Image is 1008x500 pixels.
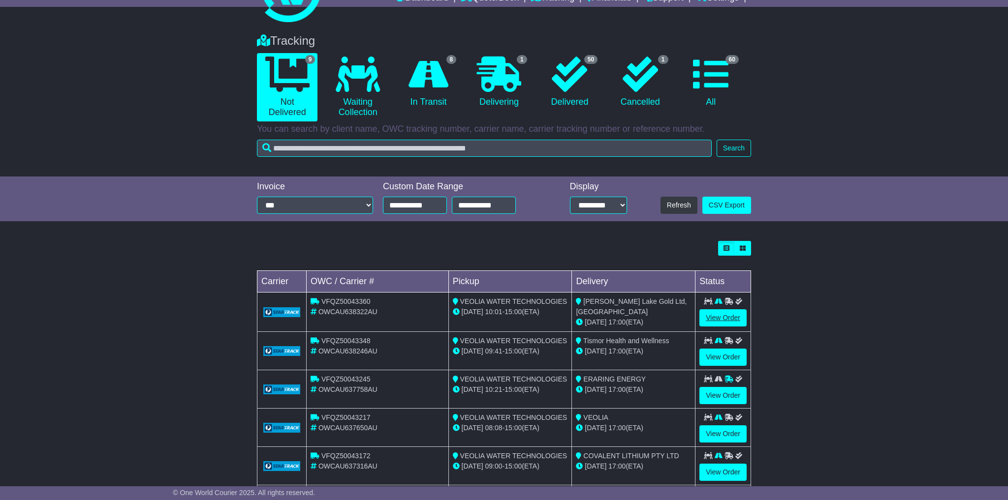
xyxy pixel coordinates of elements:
span: VFQZ50043217 [321,413,371,421]
span: 08:08 [485,424,503,432]
span: 15:00 [504,462,522,470]
span: [DATE] [585,424,606,432]
a: View Order [699,425,747,442]
img: GetCarrierServiceLogo [263,307,300,317]
span: [DATE] [462,385,483,393]
div: Invoice [257,181,373,192]
button: Search [717,140,751,157]
td: Carrier [257,271,307,293]
div: (ETA) [576,423,691,433]
span: VFQZ50043360 [321,297,371,305]
span: OWCAU638246AU [318,347,378,355]
a: 1 Delivering [469,53,529,111]
div: Tracking [252,34,756,48]
span: 09:00 [485,462,503,470]
a: 50 Delivered [539,53,600,111]
span: 50 [584,55,598,64]
img: GetCarrierServiceLogo [263,423,300,433]
div: - (ETA) [453,307,568,317]
span: OWCAU638322AU [318,308,378,316]
a: 1 Cancelled [610,53,670,111]
span: VEOLIA [583,413,608,421]
span: [DATE] [585,385,606,393]
span: [DATE] [585,347,606,355]
span: 8 [446,55,457,64]
button: Refresh [661,197,697,214]
td: Delivery [572,271,695,293]
span: 17:00 [608,424,626,432]
span: 15:00 [504,385,522,393]
span: VFQZ50043172 [321,452,371,460]
span: OWCAU637316AU [318,462,378,470]
p: You can search by client name, OWC tracking number, carrier name, carrier tracking number or refe... [257,124,751,135]
img: GetCarrierServiceLogo [263,346,300,356]
div: - (ETA) [453,384,568,395]
a: View Order [699,387,747,404]
td: Pickup [448,271,572,293]
span: ERARING ENERGY [583,375,646,383]
span: [DATE] [585,318,606,326]
span: 9 [305,55,315,64]
td: Status [695,271,751,293]
a: View Order [699,349,747,366]
span: 15:00 [504,347,522,355]
span: 1 [658,55,668,64]
div: Custom Date Range [383,181,541,192]
span: 17:00 [608,318,626,326]
td: OWC / Carrier # [307,271,449,293]
img: GetCarrierServiceLogo [263,384,300,394]
div: (ETA) [576,346,691,356]
span: VFQZ50043348 [321,337,371,345]
span: 17:00 [608,385,626,393]
div: (ETA) [576,384,691,395]
span: 10:01 [485,308,503,316]
a: View Order [699,464,747,481]
span: [DATE] [462,308,483,316]
span: © One World Courier 2025. All rights reserved. [173,489,315,497]
span: VFQZ50043245 [321,375,371,383]
span: OWCAU637758AU [318,385,378,393]
span: [PERSON_NAME] Lake Gold Ltd, [GEOGRAPHIC_DATA] [576,297,687,316]
div: (ETA) [576,317,691,327]
span: 60 [725,55,739,64]
div: Display [570,181,627,192]
div: - (ETA) [453,346,568,356]
a: 60 All [681,53,741,111]
span: VEOLIA WATER TECHNOLOGIES [460,375,567,383]
span: VEOLIA WATER TECHNOLOGIES [460,297,567,305]
a: 8 In Transit [398,53,459,111]
span: 17:00 [608,462,626,470]
a: CSV Export [702,197,751,214]
span: 1 [517,55,527,64]
a: 9 Not Delivered [257,53,317,121]
span: VEOLIA WATER TECHNOLOGIES [460,452,567,460]
span: OWCAU637650AU [318,424,378,432]
span: VEOLIA WATER TECHNOLOGIES [460,413,567,421]
span: COVALENT LITHIUM PTY LTD [583,452,679,460]
span: VEOLIA WATER TECHNOLOGIES [460,337,567,345]
span: Tismor Health and Wellness [583,337,669,345]
img: GetCarrierServiceLogo [263,461,300,471]
div: (ETA) [576,461,691,471]
span: 09:41 [485,347,503,355]
span: 15:00 [504,308,522,316]
div: - (ETA) [453,461,568,471]
div: - (ETA) [453,423,568,433]
span: [DATE] [585,462,606,470]
span: [DATE] [462,462,483,470]
a: Waiting Collection [327,53,388,121]
a: View Order [699,309,747,326]
span: 15:00 [504,424,522,432]
span: 17:00 [608,347,626,355]
span: [DATE] [462,424,483,432]
span: [DATE] [462,347,483,355]
span: 10:21 [485,385,503,393]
